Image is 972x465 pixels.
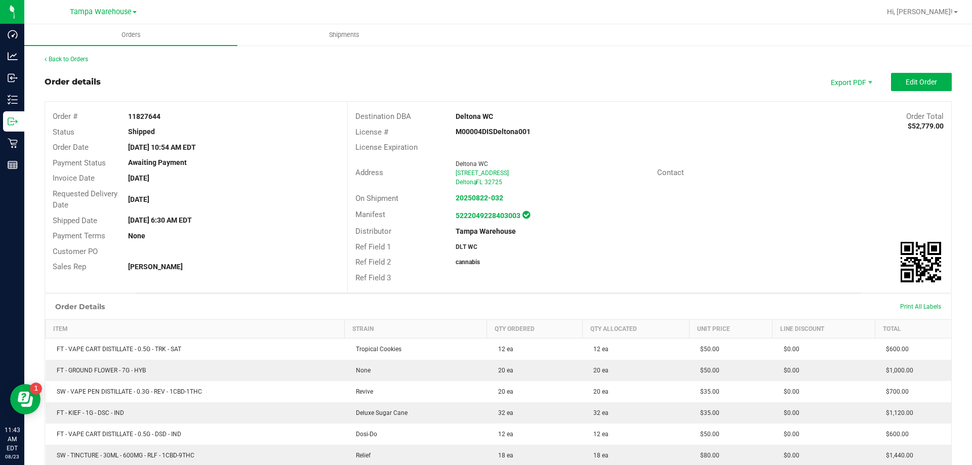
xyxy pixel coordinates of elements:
[30,383,42,395] iframe: Resource center unread badge
[355,273,391,282] span: Ref Field 3
[355,168,383,177] span: Address
[588,388,609,395] span: 20 ea
[108,30,154,39] span: Orders
[881,409,913,416] span: $1,120.00
[881,367,913,374] span: $1,000.00
[8,51,18,61] inline-svg: Analytics
[52,346,181,353] span: FT - VAPE CART DISTILLATE - 0.5G - TRK - SAT
[588,409,609,416] span: 32 ea
[493,452,513,459] span: 18 ea
[582,320,689,339] th: Qty Allocated
[487,320,583,339] th: Qty Ordered
[355,143,418,152] span: License Expiration
[53,189,117,210] span: Requested Delivery Date
[887,8,953,16] span: Hi, [PERSON_NAME]!
[128,112,160,120] strong: 11827644
[8,95,18,105] inline-svg: Inventory
[906,78,937,86] span: Edit Order
[128,174,149,182] strong: [DATE]
[128,158,187,166] strong: Awaiting Payment
[881,346,909,353] span: $600.00
[493,388,513,395] span: 20 ea
[695,431,719,438] span: $50.00
[695,388,719,395] span: $35.00
[351,452,371,459] span: Relief
[53,247,98,256] span: Customer PO
[46,320,345,339] th: Item
[588,367,609,374] span: 20 ea
[5,426,20,453] p: 11:43 AM EDT
[355,227,391,236] span: Distributor
[237,24,451,46] a: Shipments
[695,452,719,459] span: $80.00
[456,227,516,235] strong: Tampa Warehouse
[881,388,909,395] span: $700.00
[53,128,74,137] span: Status
[355,112,411,121] span: Destination DBA
[351,431,377,438] span: Dosi-Do
[588,431,609,438] span: 12 ea
[315,30,373,39] span: Shipments
[8,73,18,83] inline-svg: Inbound
[588,346,609,353] span: 12 ea
[493,367,513,374] span: 20 ea
[355,258,391,267] span: Ref Field 2
[908,122,944,130] strong: $52,779.00
[901,242,941,282] img: Scan me!
[53,158,106,167] span: Payment Status
[493,409,513,416] span: 32 ea
[881,452,913,459] span: $1,440.00
[355,128,388,137] span: License #
[351,367,371,374] span: None
[820,73,881,91] li: Export PDF
[456,179,477,186] span: Deltona
[128,263,183,271] strong: [PERSON_NAME]
[475,179,476,186] span: ,
[779,452,799,459] span: $0.00
[53,174,95,183] span: Invoice Date
[53,143,89,152] span: Order Date
[45,76,101,88] div: Order details
[128,216,192,224] strong: [DATE] 6:30 AM EDT
[493,346,513,353] span: 12 ea
[52,367,146,374] span: FT - GROUND FLOWER - 7G - HYB
[355,242,391,251] span: Ref Field 1
[8,138,18,148] inline-svg: Retail
[345,320,487,339] th: Strain
[695,409,719,416] span: $35.00
[456,194,503,202] a: 20250822-032
[8,116,18,126] inline-svg: Outbound
[881,431,909,438] span: $600.00
[52,388,202,395] span: SW - VAPE PEN DISTILLATE - 0.3G - REV - 1CBD-1THC
[8,29,18,39] inline-svg: Dashboard
[900,303,941,310] span: Print All Labels
[52,452,194,459] span: SW - TINCTURE - 30ML - 600MG - RLF - 1CBD-9THC
[588,452,609,459] span: 18 ea
[779,346,799,353] span: $0.00
[695,367,719,374] span: $50.00
[484,179,502,186] span: 32725
[891,73,952,91] button: Edit Order
[52,431,181,438] span: FT - VAPE CART DISTILLATE - 0.5G - DSD - IND
[53,112,77,121] span: Order #
[128,128,155,136] strong: Shipped
[689,320,773,339] th: Unit Price
[128,232,145,240] strong: None
[779,388,799,395] span: $0.00
[10,384,40,414] iframe: Resource center
[351,346,401,353] span: Tropical Cookies
[351,409,408,416] span: Deluxe Sugar Cane
[55,303,105,311] h1: Order Details
[456,212,520,220] a: 5222049228403003
[875,320,951,339] th: Total
[901,242,941,282] qrcode: 11827644
[53,231,105,240] span: Payment Terms
[52,409,124,416] span: FT - KIEF - 1G - DSC - IND
[456,128,531,136] strong: M00004DISDeltona001
[456,243,477,250] strong: DLT WC
[8,160,18,170] inline-svg: Reports
[522,209,530,220] span: In Sync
